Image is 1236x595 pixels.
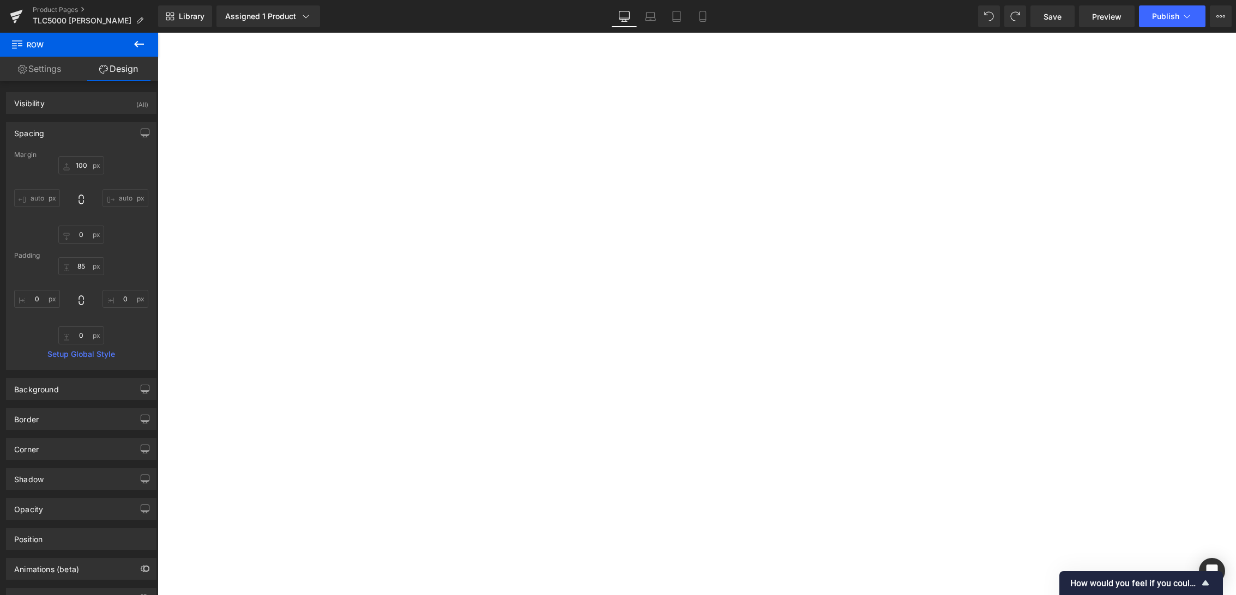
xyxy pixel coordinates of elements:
[1079,5,1135,27] a: Preview
[1070,576,1212,590] button: Show survey - How would you feel if you could no longer use GemPages?
[103,189,148,207] input: 0
[11,33,120,57] span: Row
[1092,11,1122,22] span: Preview
[14,529,43,544] div: Position
[14,558,79,574] div: Animations (beta)
[103,290,148,308] input: 0
[1070,578,1199,588] span: How would you feel if you could no longer use GemPages?
[1210,5,1232,27] button: More
[14,151,148,159] div: Margin
[58,156,104,174] input: 0
[1044,11,1062,22] span: Save
[14,379,59,394] div: Background
[14,409,39,424] div: Border
[33,5,158,14] a: Product Pages
[14,350,148,359] a: Setup Global Style
[690,5,716,27] a: Mobile
[33,16,131,25] span: TLC5000 [PERSON_NAME]
[664,5,690,27] a: Tablet
[79,57,158,81] a: Design
[14,290,60,308] input: 0
[1139,5,1205,27] button: Publish
[158,5,212,27] a: New Library
[14,252,148,259] div: Padding
[1152,12,1179,21] span: Publish
[611,5,637,27] a: Desktop
[14,123,44,138] div: Spacing
[14,93,45,108] div: Visibility
[14,439,39,454] div: Corner
[14,189,60,207] input: 0
[14,469,44,484] div: Shadow
[158,33,1236,595] iframe: To enrich screen reader interactions, please activate Accessibility in Grammarly extension settings
[225,11,311,22] div: Assigned 1 Product
[58,226,104,244] input: 0
[978,5,1000,27] button: Undo
[136,93,148,111] div: (All)
[1004,5,1026,27] button: Redo
[14,499,43,514] div: Opacity
[1199,558,1225,584] div: Open Intercom Messenger
[179,11,204,21] span: Library
[58,326,104,344] input: 0
[637,5,664,27] a: Laptop
[58,257,104,275] input: 0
